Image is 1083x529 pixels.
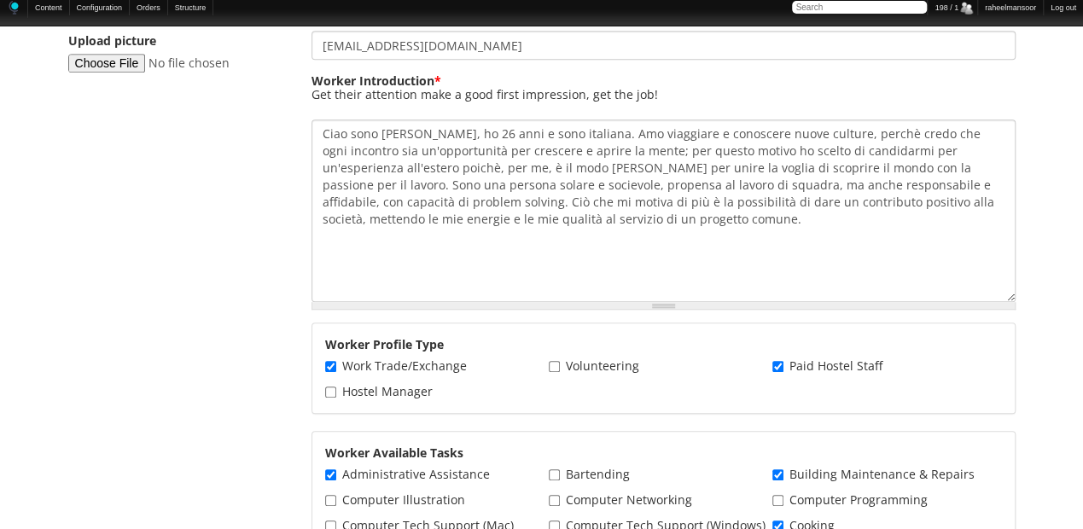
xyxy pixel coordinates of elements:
[434,73,441,89] span: This field is required.
[789,491,928,508] label: Computer Programming
[566,466,630,482] label: Bartending
[312,31,1016,60] input: E-mail address *
[792,1,927,14] input: Search
[312,88,658,102] div: Get their attention make a good first impression, get the job!
[342,466,490,482] label: Administrative Assistance
[325,445,463,462] label: Worker Available Tasks
[312,73,441,90] label: Worker Introduction
[566,491,692,508] label: Computer Networking
[342,383,433,399] label: Hostel Manager
[566,358,639,374] label: Volunteering
[68,32,156,49] label: Upload picture
[342,491,465,508] label: Computer Illustration
[789,466,975,482] label: Building Maintenance & Repairs
[325,336,444,353] label: Worker Profile Type
[342,358,467,374] label: Work Trade/Exchange
[789,358,882,374] label: Paid Hostel Staff
[7,1,20,15] img: Home
[312,119,1016,302] textarea: Ciao sono [PERSON_NAME], ho 26 anni e sono italiana. Amo viaggiare e conoscere nuove culture, per...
